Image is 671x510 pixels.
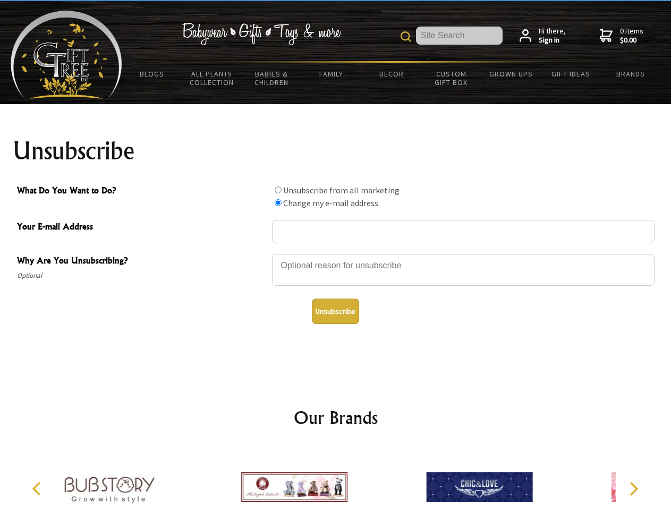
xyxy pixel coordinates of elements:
[275,199,282,206] input: What Do You Want to Do?
[182,23,341,45] img: Babywear - Gifts - Toys & more
[421,63,481,93] a: Custom Gift Box
[620,36,643,45] strong: $0.00
[601,63,661,85] a: Brands
[416,27,503,45] input: Site Search
[302,63,362,85] a: Family
[122,63,182,85] a: BLOGS
[600,27,643,45] a: 0 items$0.00
[539,36,566,45] strong: Sign in
[17,220,267,235] span: Your E-mail Address
[17,269,267,282] span: Optional
[620,26,643,45] span: 0 items
[539,27,566,45] span: Hi there,
[622,477,645,500] button: Next
[21,405,650,430] h2: Our Brands
[242,63,302,93] a: Babies & Children
[312,299,359,324] button: Unsubscribe
[17,184,267,199] span: What Do You Want to Do?
[481,63,541,85] a: Grown Ups
[11,11,122,99] img: Babyware - Gifts - Toys and more...
[541,63,601,85] a: Gift Ideas
[13,138,659,164] h1: Unsubscribe
[182,63,242,93] a: All Plants Collection
[27,477,50,500] button: Previous
[275,186,282,193] input: What Do You Want to Do?
[401,31,411,42] img: product search
[520,27,566,45] a: Hi there,Sign in
[361,63,421,85] a: Decor
[283,198,378,208] label: Change my e-mail address
[17,254,267,269] span: Why Are You Unsubscribing?
[272,254,655,286] textarea: Why Are You Unsubscribing?
[283,185,400,195] label: Unsubscribe from all marketing
[272,220,655,243] input: Your E-mail Address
